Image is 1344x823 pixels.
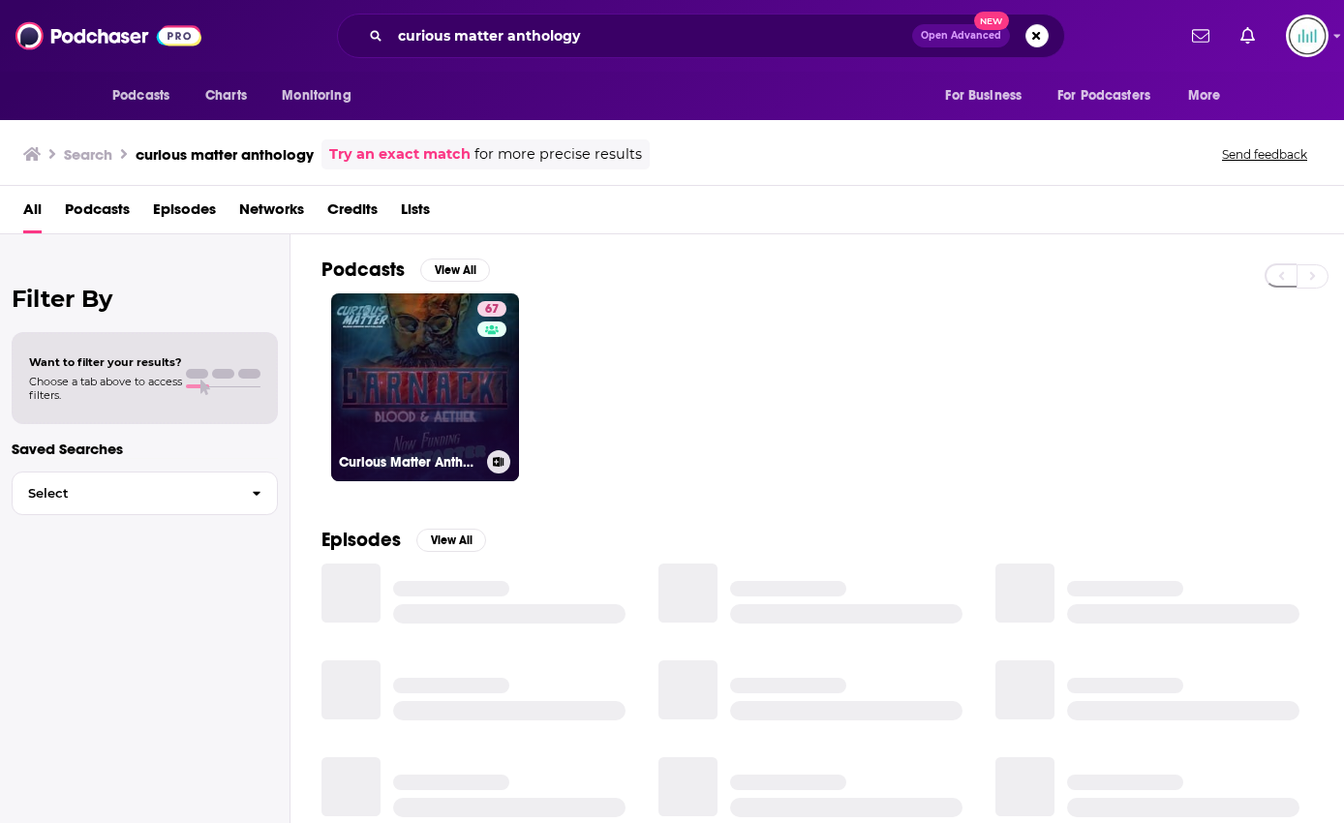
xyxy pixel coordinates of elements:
[1286,15,1329,57] img: User Profile
[65,194,130,233] a: Podcasts
[12,285,278,313] h2: Filter By
[1045,77,1178,114] button: open menu
[321,258,405,282] h2: Podcasts
[1175,77,1245,114] button: open menu
[268,77,376,114] button: open menu
[912,24,1010,47] button: Open AdvancedNew
[1184,19,1217,52] a: Show notifications dropdown
[974,12,1009,30] span: New
[932,77,1046,114] button: open menu
[321,528,401,552] h2: Episodes
[29,355,182,369] span: Want to filter your results?
[12,472,278,515] button: Select
[477,301,506,317] a: 67
[331,293,519,481] a: 67Curious Matter Anthology
[136,145,314,164] h3: curious matter anthology
[420,259,490,282] button: View All
[945,82,1022,109] span: For Business
[1057,82,1150,109] span: For Podcasters
[1286,15,1329,57] button: Show profile menu
[474,143,642,166] span: for more precise results
[921,31,1001,41] span: Open Advanced
[339,454,479,471] h3: Curious Matter Anthology
[13,487,236,500] span: Select
[205,82,247,109] span: Charts
[390,20,912,51] input: Search podcasts, credits, & more...
[1286,15,1329,57] span: Logged in as podglomerate
[15,17,201,54] img: Podchaser - Follow, Share and Rate Podcasts
[321,258,490,282] a: PodcastsView All
[23,194,42,233] a: All
[416,529,486,552] button: View All
[327,194,378,233] a: Credits
[282,82,351,109] span: Monitoring
[12,440,278,458] p: Saved Searches
[321,528,486,552] a: EpisodesView All
[112,82,169,109] span: Podcasts
[99,77,195,114] button: open menu
[1233,19,1263,52] a: Show notifications dropdown
[29,375,182,402] span: Choose a tab above to access filters.
[329,143,471,166] a: Try an exact match
[485,300,499,320] span: 67
[1216,146,1313,163] button: Send feedback
[193,77,259,114] a: Charts
[401,194,430,233] a: Lists
[1188,82,1221,109] span: More
[64,145,112,164] h3: Search
[239,194,304,233] a: Networks
[153,194,216,233] a: Episodes
[337,14,1065,58] div: Search podcasts, credits, & more...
